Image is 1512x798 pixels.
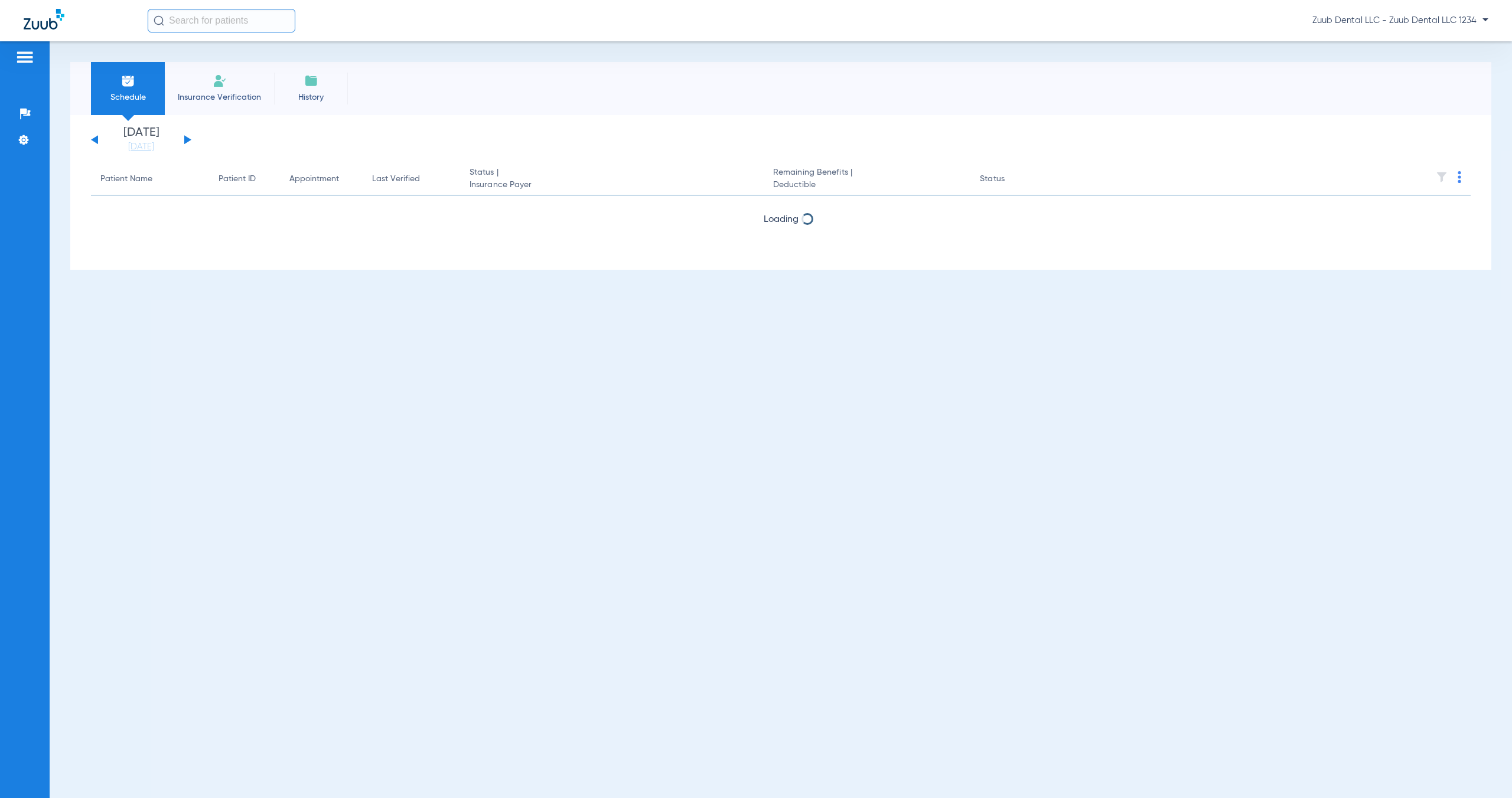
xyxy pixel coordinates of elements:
span: Zuub Dental LLC - Zuub Dental LLC 1234 [1312,15,1488,27]
img: Search Icon [154,15,164,26]
th: Status [970,163,1050,196]
a: [DATE] [106,141,177,153]
div: Last Verified [372,173,420,185]
img: Zuub Logo [24,9,64,30]
span: Schedule [100,91,156,103]
th: Remaining Benefits | [764,163,970,196]
span: History [283,91,339,103]
span: Insurance Verification [174,91,265,103]
th: Status | [460,163,764,196]
div: Patient ID [219,173,256,185]
img: group-dot-blue.svg [1458,171,1461,183]
img: hamburger-icon [15,50,34,64]
span: Insurance Payer [470,179,754,191]
input: Search for patients [148,9,295,32]
div: Last Verified [372,173,451,185]
img: Schedule [121,74,135,88]
img: History [304,74,318,88]
div: Patient Name [100,173,152,185]
span: Deductible [773,179,961,191]
li: [DATE] [106,127,177,153]
span: Loading [764,215,799,224]
img: filter.svg [1436,171,1448,183]
div: Appointment [289,173,353,185]
div: Appointment [289,173,339,185]
div: Patient Name [100,173,200,185]
div: Patient ID [219,173,271,185]
img: Manual Insurance Verification [213,74,227,88]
